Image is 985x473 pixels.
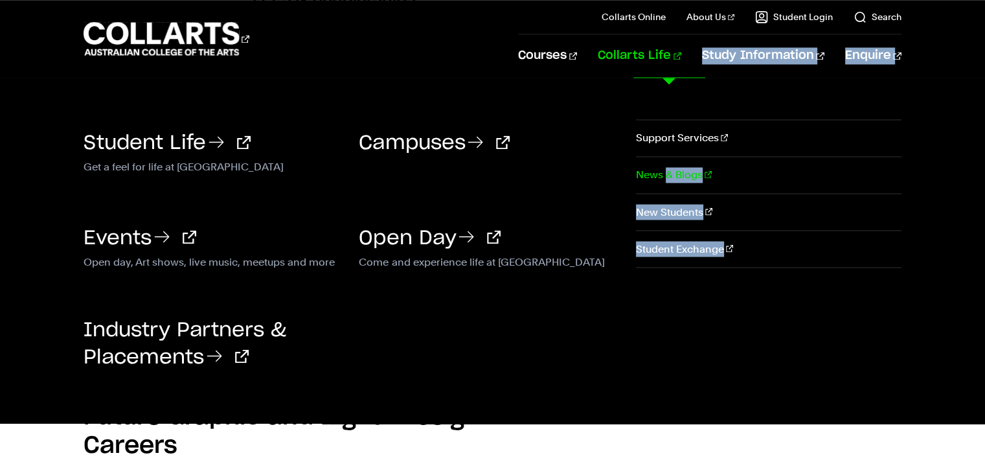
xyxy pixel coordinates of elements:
[755,10,833,23] a: Student Login
[84,320,286,367] a: Industry Partners & Placements
[84,133,251,153] a: Student Life
[636,157,901,193] a: News & Blogs
[598,34,681,77] a: Collarts Life
[84,403,556,460] h2: Future Graphic and Digital Design Careers
[84,228,196,248] a: Events
[84,158,339,174] p: Get a feel for life at [GEOGRAPHIC_DATA]
[359,253,615,268] p: Come and experience life at [GEOGRAPHIC_DATA]
[702,34,824,77] a: Study Information
[854,10,901,23] a: Search
[359,133,510,153] a: Campuses
[84,253,339,268] p: Open day, Art shows, live music, meetups and more
[84,20,249,57] div: Go to homepage
[636,194,901,230] a: New Students
[602,10,666,23] a: Collarts Online
[686,10,734,23] a: About Us
[845,34,901,77] a: Enquire
[359,228,501,248] a: Open Day
[518,34,577,77] a: Courses
[636,120,901,156] a: Support Services
[636,231,901,267] a: Student Exchange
